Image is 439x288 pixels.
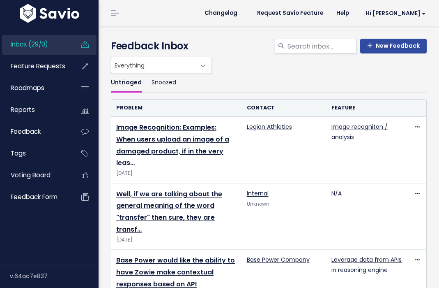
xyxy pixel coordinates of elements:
[247,189,269,197] a: Internal
[116,189,222,234] a: Well, if we are talking about the general meaning of the word "transfer" then sure, they are transf…
[11,193,57,201] span: Feedback form
[330,7,356,19] a: Help
[10,265,99,287] div: v.64ac7e837
[116,123,229,167] a: Image Recognition: Examples: When users upload an image of a damaged product, if in the very leas…
[247,123,292,131] a: Legion Athletics
[2,188,68,207] a: Feedback form
[242,100,327,116] th: Contact
[11,149,26,158] span: Tags
[331,123,388,141] a: Image recogniton / analysis
[205,10,237,16] span: Changelog
[2,100,68,119] a: Reports
[331,255,402,274] a: Leverage data from APIs in reasoning engine
[11,171,51,179] span: Voting Board
[111,73,427,93] ul: Filter feature requests
[2,144,68,163] a: Tags
[247,255,310,264] a: Base Power Company
[2,35,68,54] a: Inbox (29/0)
[2,79,68,98] a: Roadmaps
[356,7,432,20] a: Hi [PERSON_NAME]
[360,39,427,53] a: New Feedback
[326,100,408,116] th: Feature
[2,166,68,185] a: Voting Board
[111,100,242,116] th: Problem
[365,10,426,16] span: Hi [PERSON_NAME]
[251,7,330,19] a: Request Savio Feature
[111,57,195,73] span: Everything
[116,169,237,178] span: [DATE]
[11,62,65,70] span: Feature Requests
[111,57,212,73] span: Everything
[111,73,142,93] a: Untriaged
[287,39,357,53] input: Search inbox...
[116,236,237,244] span: [DATE]
[2,57,68,76] a: Feature Requests
[152,73,176,93] a: Snoozed
[247,201,269,207] span: Unknown
[2,122,68,141] a: Feedback
[11,84,44,92] span: Roadmaps
[11,127,41,136] span: Feedback
[18,4,81,23] img: logo-white.9d6f32f41409.svg
[326,183,408,250] td: N/A
[111,39,427,53] h4: Feedback Inbox
[11,40,48,49] span: Inbox (29/0)
[11,105,35,114] span: Reports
